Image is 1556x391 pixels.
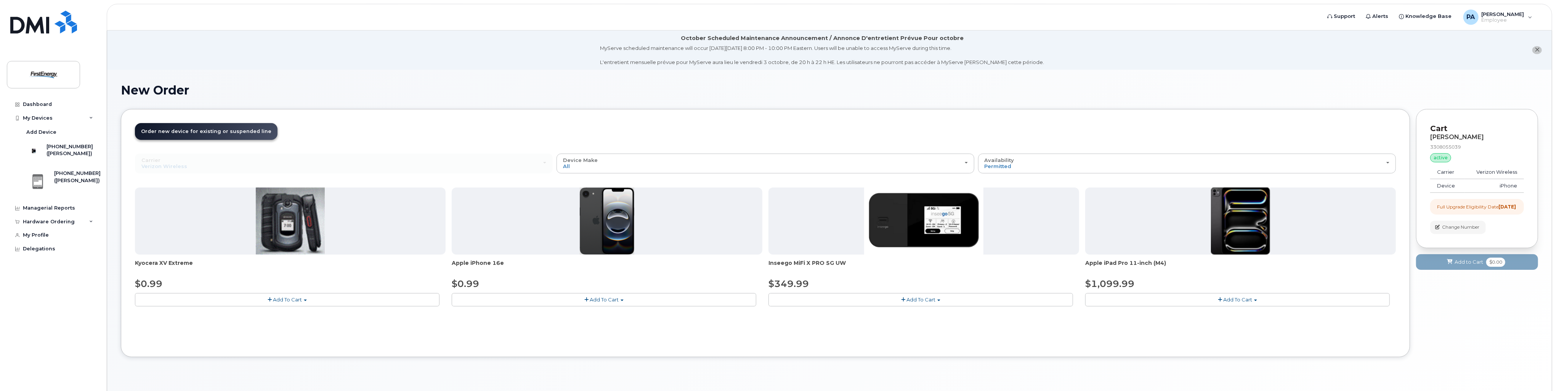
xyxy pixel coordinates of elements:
span: All [563,163,570,169]
button: Add To Cart [135,293,440,306]
button: Availability Permitted [978,154,1396,173]
div: Full Upgrade Eligibility Date [1437,204,1516,210]
button: Device Make All [557,154,974,173]
div: 3308055039 [1430,144,1524,150]
div: Inseego MiFi X PRO 5G UW [768,259,1079,274]
button: Add To Cart [768,293,1073,306]
span: Permitted [985,163,1012,169]
span: Device Make [563,157,598,163]
button: Add to Cart $0.00 [1416,254,1538,270]
span: Order new device for existing or suspended line [141,128,271,134]
span: $1,099.99 [1085,278,1134,289]
span: $349.99 [768,278,809,289]
button: Add To Cart [452,293,756,306]
td: iPhone [1465,179,1524,193]
span: Change Number [1442,224,1479,231]
iframe: Messenger Launcher [1523,358,1550,385]
div: Apple iPhone 16e [452,259,762,274]
button: Change Number [1430,221,1486,234]
img: xvextreme.gif [256,187,325,255]
img: Inseego.png [864,187,983,255]
div: Apple iPad Pro 11-inch (M4) [1085,259,1396,274]
span: Add to Cart [1455,258,1483,266]
div: active [1430,153,1451,162]
div: MyServe scheduled maintenance will occur [DATE][DATE] 8:00 PM - 10:00 PM Eastern. Users will be u... [600,45,1044,66]
td: Device [1430,179,1465,193]
span: Add To Cart [590,296,619,303]
button: close notification [1532,46,1542,54]
span: Add To Cart [1223,296,1252,303]
img: iphone16e.png [580,187,635,255]
div: [PERSON_NAME] [1430,134,1524,141]
span: $0.00 [1486,258,1505,267]
h1: New Order [121,83,1538,97]
p: Cart [1430,123,1524,134]
div: Kyocera XV Extreme [135,259,446,274]
span: $0.99 [135,278,162,289]
span: $0.99 [452,278,479,289]
img: ipad_pro_11_m4.png [1211,187,1270,255]
span: Add To Cart [906,296,935,303]
strong: [DATE] [1498,204,1516,210]
span: Add To Cart [273,296,302,303]
div: October Scheduled Maintenance Announcement / Annonce D'entretient Prévue Pour octobre [681,34,964,42]
button: Add To Cart [1085,293,1390,306]
span: Availability [985,157,1014,163]
td: Carrier [1430,165,1465,179]
td: Verizon Wireless [1465,165,1524,179]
